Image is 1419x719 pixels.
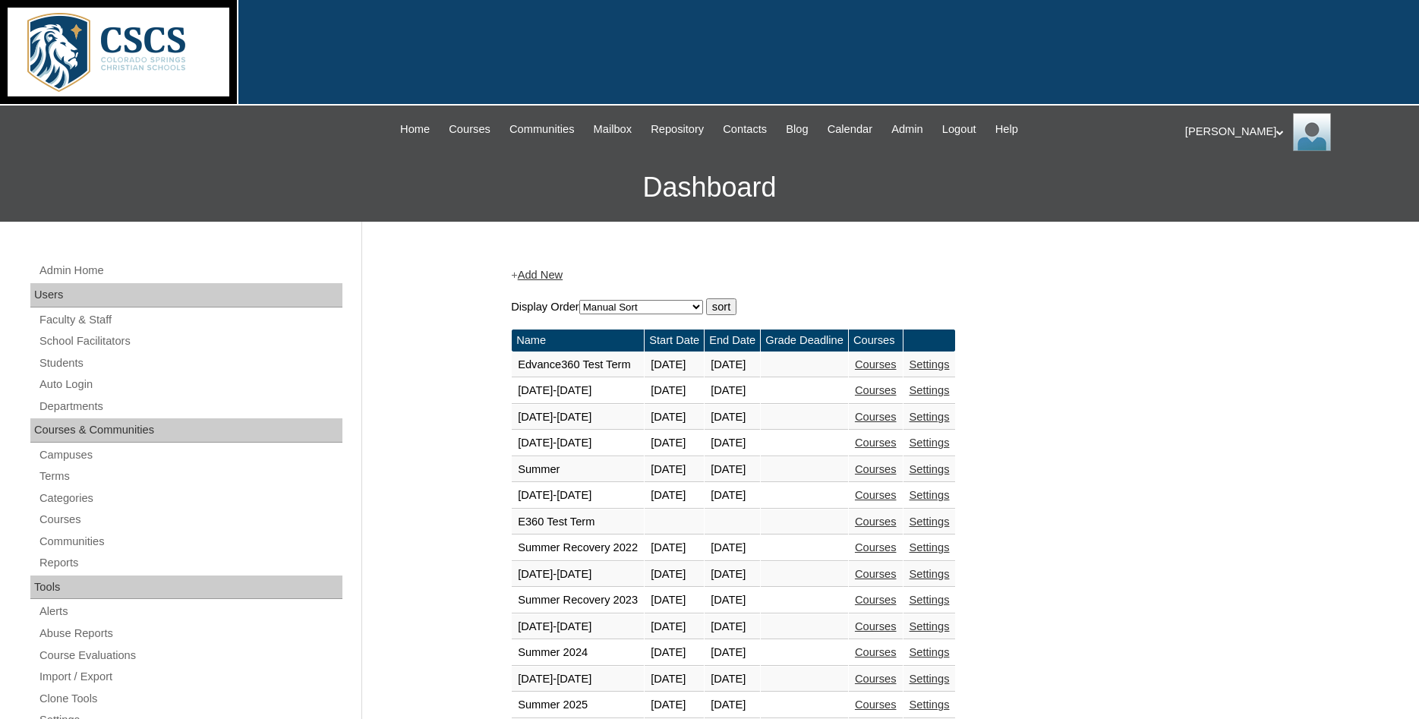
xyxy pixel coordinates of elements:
[705,692,760,718] td: [DATE]
[786,121,808,138] span: Blog
[594,121,632,138] span: Mailbox
[705,378,760,404] td: [DATE]
[855,489,897,501] a: Courses
[910,673,950,685] a: Settings
[715,121,774,138] a: Contacts
[512,330,644,352] td: Name
[705,352,760,378] td: [DATE]
[511,298,1263,315] form: Display Order
[38,311,342,330] a: Faculty & Staff
[512,457,644,483] td: Summer
[512,405,644,430] td: [DATE]-[DATE]
[30,576,342,600] div: Tools
[393,121,437,138] a: Home
[512,614,644,640] td: [DATE]-[DATE]
[30,283,342,307] div: Users
[855,673,897,685] a: Courses
[910,358,950,371] a: Settings
[38,553,342,572] a: Reports
[30,418,342,443] div: Courses & Communities
[910,594,950,606] a: Settings
[828,121,872,138] span: Calendar
[705,667,760,692] td: [DATE]
[855,463,897,475] a: Courses
[512,562,644,588] td: [DATE]-[DATE]
[705,457,760,483] td: [DATE]
[855,594,897,606] a: Courses
[400,121,430,138] span: Home
[512,667,644,692] td: [DATE]-[DATE]
[910,463,950,475] a: Settings
[38,397,342,416] a: Departments
[849,330,903,352] td: Courses
[511,267,1263,283] div: +
[910,437,950,449] a: Settings
[38,646,342,665] a: Course Evaluations
[645,457,704,483] td: [DATE]
[518,269,563,281] a: Add New
[910,568,950,580] a: Settings
[855,620,897,632] a: Courses
[910,541,950,553] a: Settings
[884,121,931,138] a: Admin
[645,614,704,640] td: [DATE]
[38,510,342,529] a: Courses
[8,153,1411,222] h3: Dashboard
[910,646,950,658] a: Settings
[645,588,704,613] td: [DATE]
[449,121,490,138] span: Courses
[645,378,704,404] td: [DATE]
[995,121,1018,138] span: Help
[988,121,1026,138] a: Help
[512,430,644,456] td: [DATE]-[DATE]
[891,121,923,138] span: Admin
[820,121,880,138] a: Calendar
[645,483,704,509] td: [DATE]
[38,446,342,465] a: Campuses
[705,483,760,509] td: [DATE]
[512,483,644,509] td: [DATE]-[DATE]
[705,614,760,640] td: [DATE]
[645,535,704,561] td: [DATE]
[38,489,342,508] a: Categories
[935,121,984,138] a: Logout
[38,375,342,394] a: Auto Login
[38,667,342,686] a: Import / Export
[855,358,897,371] a: Courses
[910,489,950,501] a: Settings
[645,405,704,430] td: [DATE]
[778,121,815,138] a: Blog
[38,354,342,373] a: Students
[705,330,760,352] td: End Date
[502,121,582,138] a: Communities
[761,330,848,352] td: Grade Deadline
[855,699,897,711] a: Courses
[645,330,704,352] td: Start Date
[38,602,342,621] a: Alerts
[441,121,498,138] a: Courses
[645,667,704,692] td: [DATE]
[38,689,342,708] a: Clone Tools
[855,384,897,396] a: Courses
[910,699,950,711] a: Settings
[651,121,704,138] span: Repository
[855,516,897,528] a: Courses
[705,640,760,666] td: [DATE]
[1185,113,1404,151] div: [PERSON_NAME]
[512,378,644,404] td: [DATE]-[DATE]
[38,261,342,280] a: Admin Home
[855,437,897,449] a: Courses
[705,430,760,456] td: [DATE]
[512,692,644,718] td: Summer 2025
[855,568,897,580] a: Courses
[645,352,704,378] td: [DATE]
[706,298,736,315] input: sort
[8,8,229,96] img: logo-white.png
[645,562,704,588] td: [DATE]
[855,646,897,658] a: Courses
[723,121,767,138] span: Contacts
[586,121,640,138] a: Mailbox
[910,620,950,632] a: Settings
[645,692,704,718] td: [DATE]
[645,640,704,666] td: [DATE]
